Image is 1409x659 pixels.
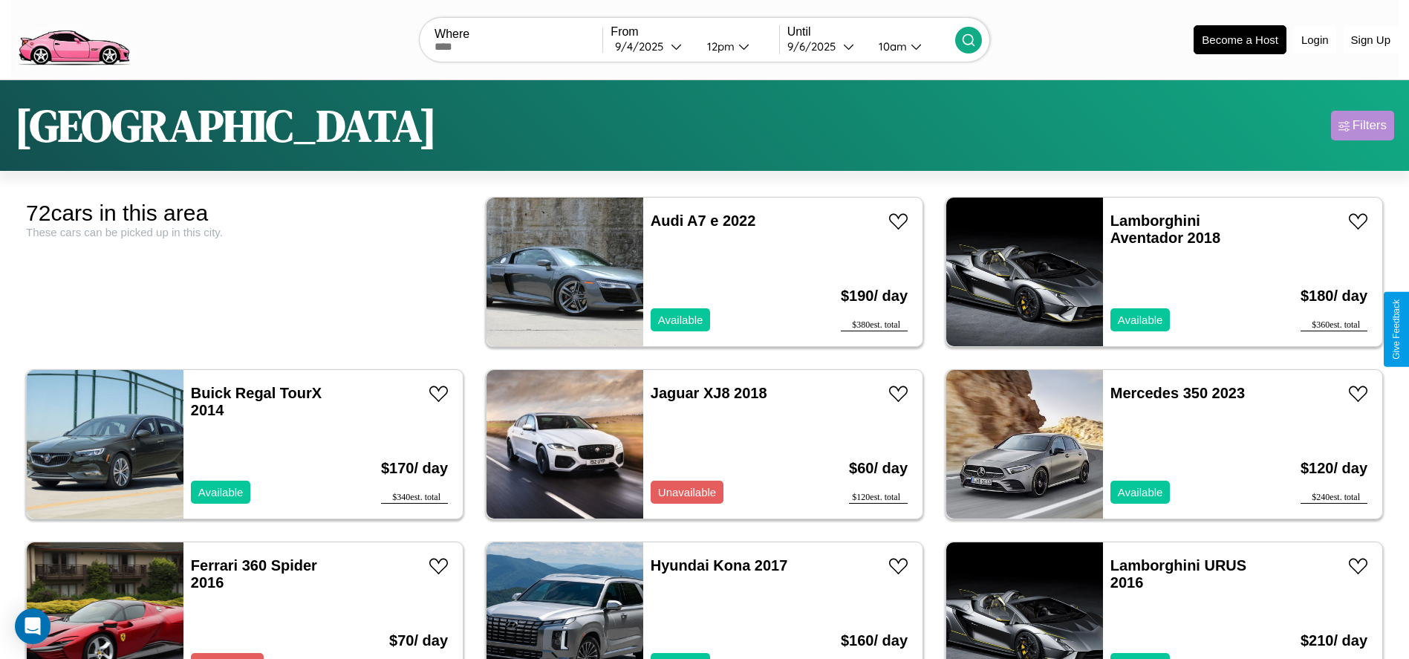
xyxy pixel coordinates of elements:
[1344,26,1398,53] button: Sign Up
[611,39,694,54] button: 9/4/2025
[198,482,244,502] p: Available
[26,201,463,226] div: 72 cars in this area
[26,226,463,238] div: These cars can be picked up in this city.
[15,95,437,156] h1: [GEOGRAPHIC_DATA]
[787,25,955,39] label: Until
[1110,385,1245,401] a: Mercedes 350 2023
[849,492,908,504] div: $ 120 est. total
[1301,319,1367,331] div: $ 360 est. total
[1353,118,1387,133] div: Filters
[1194,25,1286,54] button: Become a Host
[1391,299,1402,360] div: Give Feedback
[651,385,767,401] a: Jaguar XJ8 2018
[787,39,843,53] div: 9 / 6 / 2025
[841,319,908,331] div: $ 380 est. total
[615,39,671,53] div: 9 / 4 / 2025
[1118,310,1163,330] p: Available
[695,39,779,54] button: 12pm
[1301,273,1367,319] h3: $ 180 / day
[1118,482,1163,502] p: Available
[381,445,448,492] h3: $ 170 / day
[658,482,716,502] p: Unavailable
[191,385,322,418] a: Buick Regal TourX 2014
[381,492,448,504] div: $ 340 est. total
[11,7,136,69] img: logo
[1331,111,1394,140] button: Filters
[191,557,317,591] a: Ferrari 360 Spider 2016
[871,39,911,53] div: 10am
[658,310,703,330] p: Available
[1294,26,1336,53] button: Login
[1301,492,1367,504] div: $ 240 est. total
[849,445,908,492] h3: $ 60 / day
[15,608,51,644] div: Open Intercom Messenger
[1110,212,1220,246] a: Lamborghini Aventador 2018
[1110,557,1246,591] a: Lamborghini URUS 2016
[611,25,778,39] label: From
[435,27,602,41] label: Where
[1301,445,1367,492] h3: $ 120 / day
[867,39,955,54] button: 10am
[700,39,738,53] div: 12pm
[841,273,908,319] h3: $ 190 / day
[651,212,756,229] a: Audi A7 e 2022
[651,557,788,574] a: Hyundai Kona 2017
